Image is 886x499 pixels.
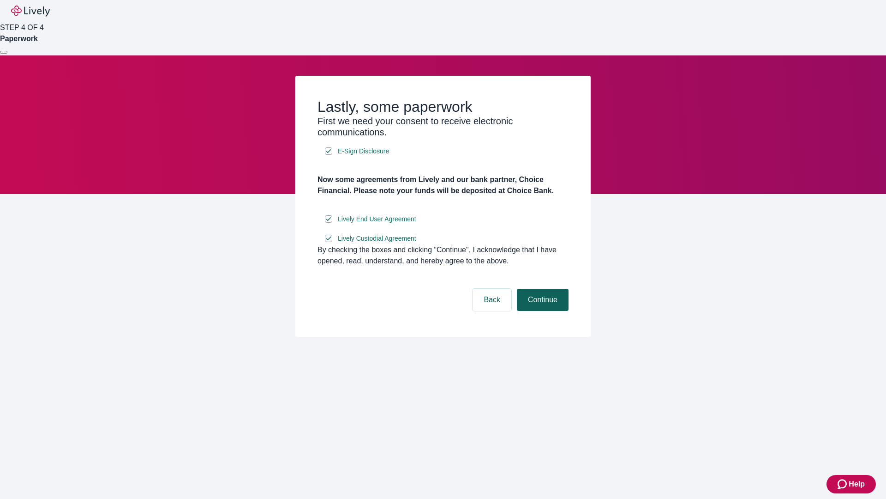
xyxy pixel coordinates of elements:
a: e-sign disclosure document [336,213,418,225]
button: Continue [517,289,569,311]
img: Lively [11,6,50,17]
span: E-Sign Disclosure [338,146,389,156]
a: e-sign disclosure document [336,146,391,157]
div: By checking the boxes and clicking “Continue", I acknowledge that I have opened, read, understand... [317,244,569,267]
span: Help [849,479,865,490]
span: Lively Custodial Agreement [338,234,416,243]
h2: Lastly, some paperwork [317,98,569,116]
button: Back [473,289,511,311]
button: Zendesk support iconHelp [826,475,876,493]
a: e-sign disclosure document [336,233,418,244]
h3: First we need your consent to receive electronic communications. [317,116,569,138]
span: Lively End User Agreement [338,214,416,224]
h4: Now some agreements from Lively and our bank partner, Choice Financial. Please note your funds wi... [317,174,569,196]
svg: Zendesk support icon [838,479,849,490]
